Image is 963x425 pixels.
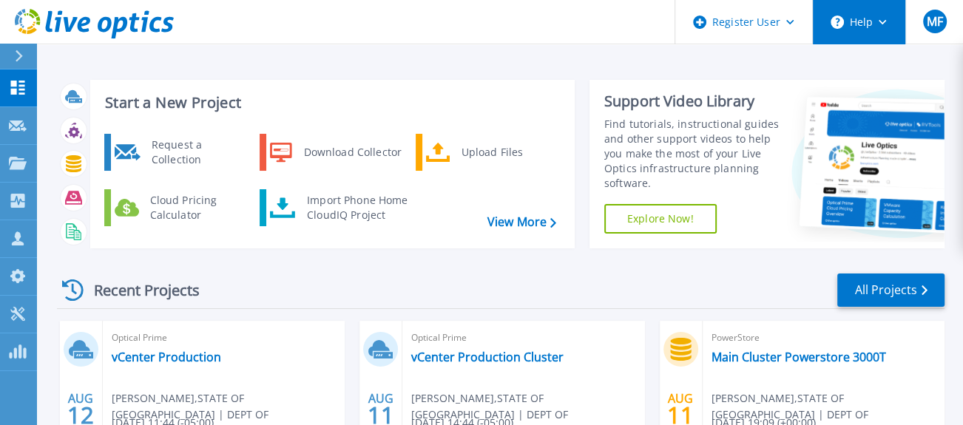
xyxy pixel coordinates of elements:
span: 11 [667,409,694,421]
span: 12 [67,409,94,421]
span: Optical Prime [411,330,635,346]
a: Explore Now! [604,204,717,234]
span: MF [926,16,942,27]
span: Optical Prime [112,330,336,346]
a: vCenter Production [112,350,221,364]
a: Request a Collection [104,134,256,171]
div: Find tutorials, instructional guides and other support videos to help you make the most of your L... [604,117,780,191]
div: Cloud Pricing Calculator [143,193,252,222]
a: View More [487,215,556,229]
a: vCenter Production Cluster [411,350,564,364]
span: 11 [368,409,394,421]
a: Download Collector [260,134,411,171]
div: Import Phone Home CloudIQ Project [300,193,415,222]
span: PowerStore [712,330,936,346]
div: Support Video Library [604,92,780,111]
a: All Projects [837,273,945,307]
a: Cloud Pricing Calculator [104,189,256,226]
a: Upload Files [416,134,567,171]
div: Upload Files [453,137,563,167]
h3: Start a New Project [105,95,555,111]
div: Request a Collection [144,137,252,167]
div: Recent Projects [57,272,220,308]
a: Main Cluster Powerstore 3000T [712,350,886,364]
div: Download Collector [297,137,408,167]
